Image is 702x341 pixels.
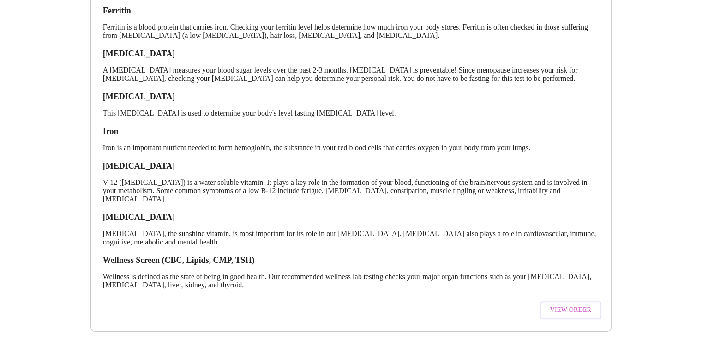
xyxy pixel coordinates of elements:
[103,161,600,171] h3: [MEDICAL_DATA]
[103,230,600,246] p: [MEDICAL_DATA], the sunshine vitamin, is most important for its role in our [MEDICAL_DATA]. [MEDI...
[103,92,600,102] h3: [MEDICAL_DATA]
[103,273,600,289] p: Wellness is defined as the state of being in good health. Our recommended wellness lab testing ch...
[103,109,600,117] p: This [MEDICAL_DATA] is used to determine your body's level fasting [MEDICAL_DATA] level.
[103,127,600,136] h3: Iron
[103,178,600,203] p: V-12 ([MEDICAL_DATA]) is a water soluble vitamin. It plays a key role in the formation of your bl...
[538,297,604,324] a: View Order
[103,256,600,265] h3: Wellness Screen (CBC, Lipids, CMP, TSH)
[550,304,592,316] span: View Order
[103,213,600,222] h3: [MEDICAL_DATA]
[540,301,602,319] button: View Order
[103,66,600,83] p: A [MEDICAL_DATA] measures your blood sugar levels over the past 2-3 months. [MEDICAL_DATA] is pre...
[103,6,600,16] h3: Ferritin
[103,49,600,59] h3: [MEDICAL_DATA]
[103,23,600,40] p: Ferritin is a blood protein that carries iron. Checking your ferritin level helps determine how m...
[103,144,600,152] p: Iron is an important nutrient needed to form hemoglobin, the substance in your red blood cells th...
